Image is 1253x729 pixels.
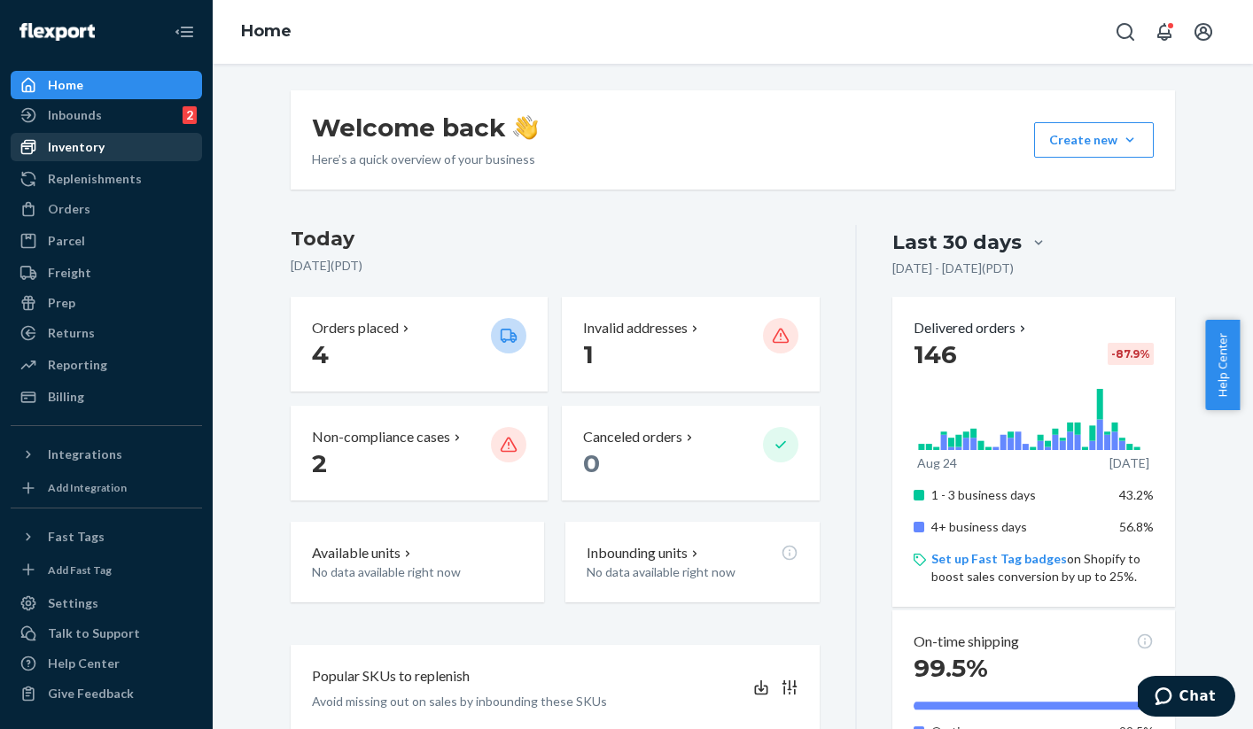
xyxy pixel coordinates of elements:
div: Last 30 days [892,229,1022,256]
button: Help Center [1205,320,1240,410]
p: Popular SKUs to replenish [312,666,470,686]
p: Non-compliance cases [312,427,450,447]
img: Flexport logo [19,23,95,41]
p: No data available right now [587,563,798,581]
button: Open account menu [1186,14,1221,50]
p: on Shopify to boost sales conversion by up to 25%. [931,550,1154,586]
p: Aug 24 [917,454,957,472]
ol: breadcrumbs [227,6,306,58]
p: [DATE] [1109,454,1149,472]
button: Close Navigation [167,14,202,50]
div: Returns [48,324,95,342]
a: Parcel [11,227,202,255]
a: Replenishments [11,165,202,193]
div: Help Center [48,655,120,672]
div: Prep [48,294,75,312]
div: Parcel [48,232,85,250]
div: Inventory [48,138,105,156]
span: 99.5% [914,653,988,683]
a: Help Center [11,649,202,678]
div: Give Feedback [48,685,134,702]
a: Returns [11,319,202,347]
a: Home [241,21,292,41]
button: Available unitsNo data available right now [291,522,544,602]
a: Reporting [11,351,202,379]
div: Add Fast Tag [48,562,112,578]
div: 2 [183,106,197,124]
h3: Today [291,225,820,253]
span: 4 [312,339,329,369]
p: [DATE] - [DATE] ( PDT ) [892,260,1014,277]
button: Fast Tags [11,523,202,551]
a: Orders [11,195,202,223]
button: Orders placed 4 [291,297,548,392]
button: Non-compliance cases 2 [291,406,548,500]
p: 4+ business days [931,518,1106,536]
a: Freight [11,259,202,287]
a: Billing [11,383,202,411]
a: Add Integration [11,476,202,500]
p: Invalid addresses [583,318,688,338]
button: Delivered orders [914,318,1030,338]
div: Integrations [48,446,122,463]
span: 146 [914,339,957,369]
button: Give Feedback [11,679,202,708]
p: Avoid missing out on sales by inbounding these SKUs [312,693,607,710]
div: Settings [48,594,98,612]
div: Orders [48,200,90,218]
p: 1 - 3 business days [931,486,1106,504]
p: Inbounding units [587,543,688,563]
button: Inbounding unitsNo data available right now [565,522,819,602]
div: Inbounds [48,106,102,124]
img: hand-wave emoji [513,115,538,140]
button: Open Search Box [1108,14,1143,50]
a: Prep [11,289,202,317]
span: 2 [312,448,327,478]
button: Canceled orders 0 [562,406,819,500]
button: Integrations [11,440,202,469]
a: Add Fast Tag [11,558,202,583]
div: -87.9 % [1108,343,1154,365]
a: Inventory [11,133,202,161]
span: 0 [583,448,600,478]
span: 1 [583,339,594,369]
span: 43.2% [1119,487,1154,502]
p: Orders placed [312,318,399,338]
iframe: Opens a widget where you can chat to one of our agents [1138,676,1235,720]
div: Reporting [48,356,107,374]
p: No data available right now [312,563,523,581]
a: Set up Fast Tag badges [931,551,1067,566]
button: Open notifications [1147,14,1182,50]
div: Replenishments [48,170,142,188]
a: Inbounds2 [11,101,202,129]
p: Here’s a quick overview of your business [312,151,538,168]
a: Home [11,71,202,99]
button: Invalid addresses 1 [562,297,819,392]
div: Freight [48,264,91,282]
h1: Welcome back [312,112,538,143]
div: Talk to Support [48,624,140,642]
div: Fast Tags [48,528,105,546]
p: Canceled orders [583,427,682,447]
div: Billing [48,388,84,406]
div: Home [48,76,83,94]
p: [DATE] ( PDT ) [291,257,820,275]
button: Create new [1034,122,1154,158]
span: 56.8% [1119,519,1154,534]
a: Settings [11,589,202,617]
p: Available units [312,543,401,563]
button: Talk to Support [11,619,202,648]
div: Add Integration [48,480,127,495]
p: On-time shipping [914,632,1019,652]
